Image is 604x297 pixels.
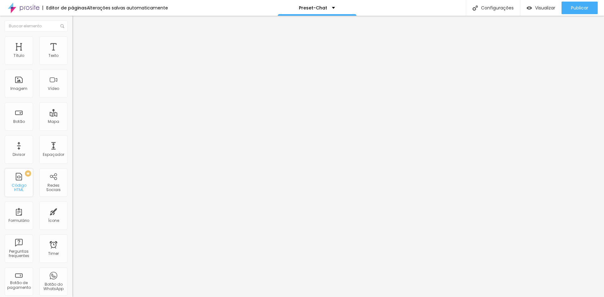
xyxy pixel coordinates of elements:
p: Preset-Chat [299,6,327,10]
span: Visualizar [535,5,555,10]
div: Redes Sociais [41,183,66,192]
div: Perguntas frequentes [6,249,31,258]
img: Icone [473,5,478,11]
button: Visualizar [520,2,562,14]
span: Publicar [571,5,588,10]
div: Texto [48,53,59,58]
div: Botão [13,119,25,124]
div: Divisor [13,152,25,157]
div: Alterações salvas automaticamente [87,6,168,10]
input: Buscar elemento [5,20,68,32]
div: Código HTML [6,183,31,192]
iframe: Editor [72,16,604,297]
button: Publicar [562,2,598,14]
div: Ícone [48,218,59,223]
div: Vídeo [48,86,59,91]
div: Botão de pagamento [6,281,31,290]
div: Botão do WhatsApp [41,282,66,291]
div: Timer [48,251,59,256]
img: view-1.svg [527,5,532,11]
img: Icone [60,24,64,28]
div: Mapa [48,119,59,124]
div: Título [14,53,24,58]
div: Espaçador [43,152,64,157]
div: Imagem [10,86,27,91]
div: Formulário [8,218,29,223]
div: Editor de páginas [42,6,87,10]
